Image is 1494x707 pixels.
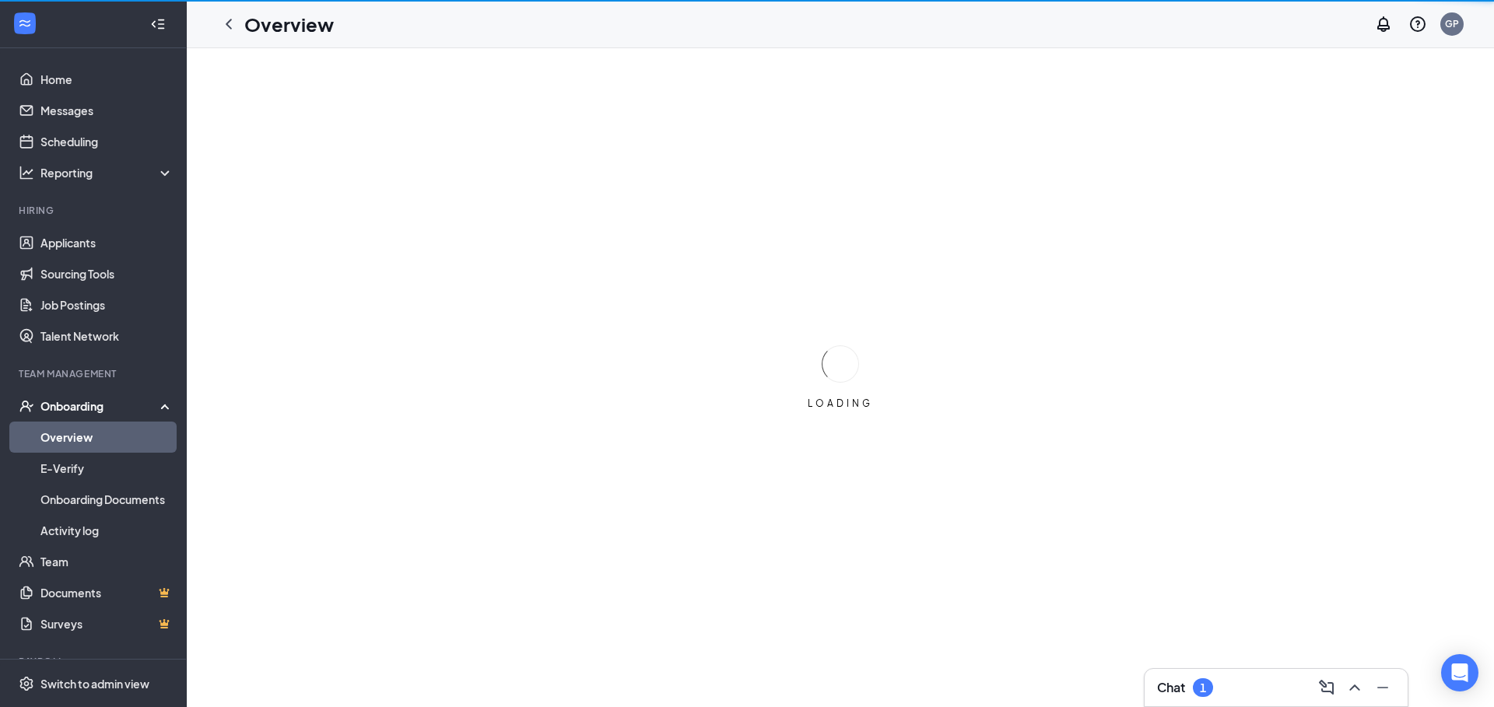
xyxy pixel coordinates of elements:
[40,95,174,126] a: Messages
[40,64,174,95] a: Home
[40,258,174,289] a: Sourcing Tools
[1345,678,1364,697] svg: ChevronUp
[1373,678,1392,697] svg: Minimize
[1445,17,1459,30] div: GP
[801,397,879,410] div: LOADING
[17,16,33,31] svg: WorkstreamLogo
[40,453,174,484] a: E-Verify
[219,15,238,33] svg: ChevronLeft
[1200,681,1206,695] div: 1
[40,515,174,546] a: Activity log
[40,398,160,414] div: Onboarding
[40,126,174,157] a: Scheduling
[19,204,170,217] div: Hiring
[1441,654,1478,691] div: Open Intercom Messenger
[19,165,34,180] svg: Analysis
[1408,15,1427,33] svg: QuestionInfo
[19,398,34,414] svg: UserCheck
[1157,679,1185,696] h3: Chat
[1374,15,1393,33] svg: Notifications
[40,289,174,320] a: Job Postings
[40,484,174,515] a: Onboarding Documents
[40,546,174,577] a: Team
[19,676,34,691] svg: Settings
[1314,675,1339,700] button: ComposeMessage
[1317,678,1336,697] svg: ComposeMessage
[40,227,174,258] a: Applicants
[19,655,170,668] div: Payroll
[40,320,174,352] a: Talent Network
[150,16,166,32] svg: Collapse
[244,11,334,37] h1: Overview
[1370,675,1395,700] button: Minimize
[40,608,174,639] a: SurveysCrown
[19,367,170,380] div: Team Management
[40,676,149,691] div: Switch to admin view
[1342,675,1367,700] button: ChevronUp
[40,422,174,453] a: Overview
[40,577,174,608] a: DocumentsCrown
[40,165,174,180] div: Reporting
